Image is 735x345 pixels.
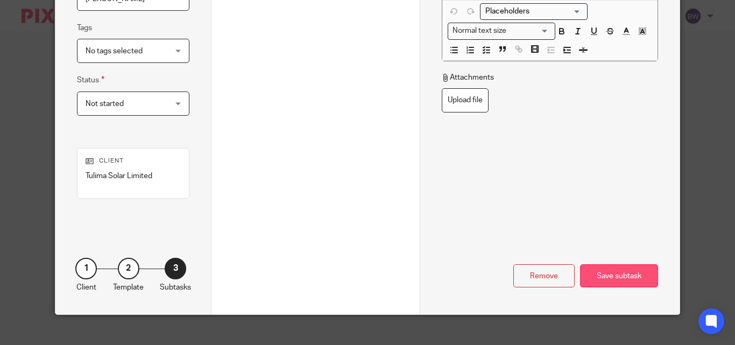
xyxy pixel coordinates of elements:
[513,264,575,287] div: Remove
[77,74,104,86] label: Status
[448,23,555,39] div: Text styles
[580,264,658,287] div: Save subtask
[480,3,588,20] div: Placeholders
[75,258,97,279] div: 1
[480,3,588,20] div: Search for option
[442,88,489,112] label: Upload file
[77,23,92,33] label: Tags
[113,282,144,293] p: Template
[442,72,494,83] p: Attachments
[160,282,191,293] p: Subtasks
[86,171,181,181] p: Tulima Solar Limited
[448,23,555,39] div: Search for option
[86,100,124,108] span: Not started
[118,258,139,279] div: 2
[86,47,143,55] span: No tags selected
[76,282,96,293] p: Client
[450,25,509,37] span: Normal text size
[86,157,181,165] p: Client
[482,6,581,17] input: Search for option
[510,25,548,37] input: Search for option
[165,258,186,279] div: 3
